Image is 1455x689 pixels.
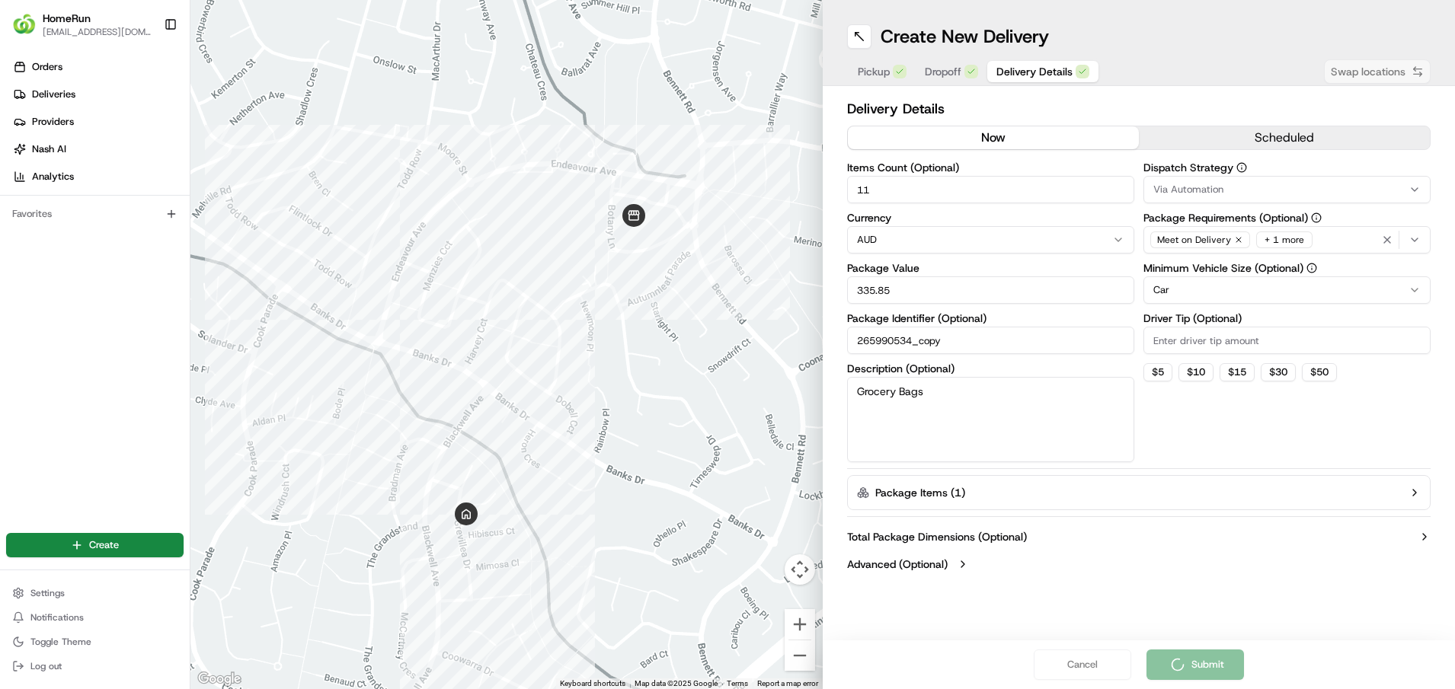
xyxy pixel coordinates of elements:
a: Nash AI [6,137,190,161]
label: Package Requirements (Optional) [1143,212,1431,223]
span: Orders [32,60,62,74]
span: Delivery Details [996,64,1073,79]
span: Notifications [30,611,84,624]
label: Advanced (Optional) [847,557,948,572]
label: Package Items ( 1 ) [875,485,965,500]
button: Total Package Dimensions (Optional) [847,529,1431,544]
a: Providers [6,110,190,134]
label: Dispatch Strategy [1143,162,1431,173]
span: Pickup [858,64,890,79]
span: Analytics [32,170,74,183]
button: $10 [1178,363,1214,381]
button: HomeRun [43,11,91,26]
button: HomeRunHomeRun[EMAIL_ADDRESS][DOMAIN_NAME] [6,6,158,43]
div: + 1 more [1256,231,1313,248]
label: Driver Tip (Optional) [1143,313,1431,324]
a: Terms (opens in new tab) [727,679,748,687]
button: Package Requirements (Optional) [1311,212,1322,223]
span: Providers [32,115,74,129]
input: Enter driver tip amount [1143,327,1431,354]
button: Minimum Vehicle Size (Optional) [1306,263,1317,273]
input: Enter package identifier [847,327,1134,354]
button: Dispatch Strategy [1236,162,1247,173]
button: scheduled [1139,126,1430,149]
button: $5 [1143,363,1172,381]
span: Log out [30,660,62,672]
button: Log out [6,656,184,677]
button: Notifications [6,607,184,628]
span: Meet on Delivery [1157,234,1231,246]
a: Analytics [6,164,190,189]
label: Package Value [847,263,1134,273]
button: $50 [1302,363,1337,381]
input: Enter number of items [847,176,1134,203]
button: Toggle Theme [6,631,184,652]
textarea: Grocery Bags [847,377,1134,462]
span: Settings [30,587,65,599]
label: Total Package Dimensions (Optional) [847,529,1027,544]
button: Package Items (1) [847,475,1431,510]
button: Meet on Delivery+ 1 more [1143,226,1431,254]
span: Toggle Theme [30,636,91,648]
h1: Create New Delivery [881,24,1049,49]
span: Nash AI [32,142,66,156]
button: Keyboard shortcuts [560,678,625,689]
label: Package Identifier (Optional) [847,313,1134,324]
span: Dropoff [925,64,961,79]
label: Items Count (Optional) [847,162,1134,173]
button: $15 [1220,363,1255,381]
input: Enter package value [847,276,1134,304]
button: [EMAIL_ADDRESS][DOMAIN_NAME] [43,26,152,38]
button: Create [6,533,184,557]
a: Orders [6,55,190,79]
img: Google [194,669,245,689]
label: Currency [847,212,1134,223]
h2: Delivery Details [847,98,1431,120]
button: $30 [1261,363,1296,381]
div: Favorites [6,202,184,226]
span: Map data ©2025 Google [635,679,718,687]
a: Report a map error [757,679,818,687]
button: Map camera controls [785,554,815,585]
a: Deliveries [6,82,190,107]
span: Via Automation [1153,183,1223,196]
button: Via Automation [1143,176,1431,203]
button: Zoom in [785,609,815,640]
label: Description (Optional) [847,363,1134,374]
button: now [848,126,1139,149]
label: Minimum Vehicle Size (Optional) [1143,263,1431,273]
button: Zoom out [785,640,815,671]
button: Settings [6,582,184,604]
button: Advanced (Optional) [847,557,1431,572]
a: Open this area in Google Maps (opens a new window) [194,669,245,689]
span: Deliveries [32,88,75,101]
img: HomeRun [12,12,37,37]
span: Create [89,538,119,552]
